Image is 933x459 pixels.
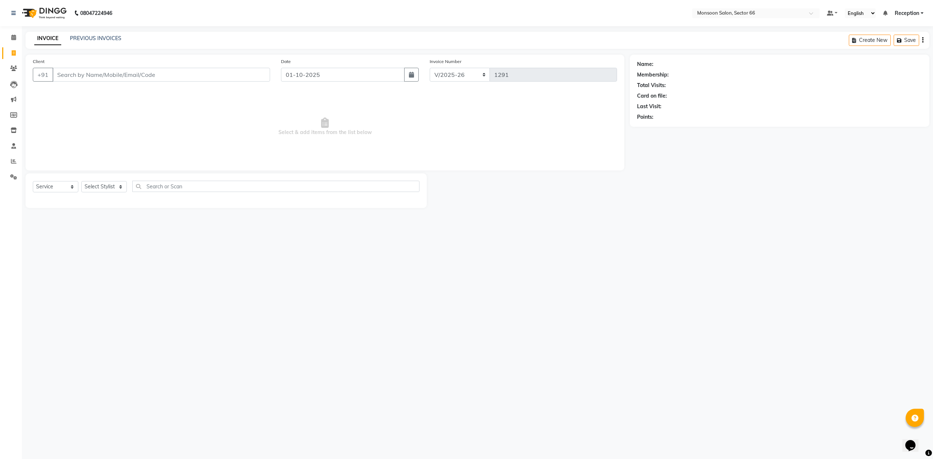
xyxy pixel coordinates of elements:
span: Reception [895,9,919,17]
input: Search or Scan [132,181,419,192]
a: PREVIOUS INVOICES [70,35,121,42]
span: Select & add items from the list below [33,90,617,163]
div: Total Visits: [637,82,666,89]
div: Last Visit: [637,103,661,110]
div: Membership: [637,71,669,79]
label: Client [33,58,44,65]
a: INVOICE [34,32,61,45]
iframe: chat widget [902,430,926,452]
label: Date [281,58,291,65]
div: Points: [637,113,653,121]
input: Search by Name/Mobile/Email/Code [52,68,270,82]
button: +91 [33,68,53,82]
div: Name: [637,60,653,68]
button: Save [894,35,919,46]
label: Invoice Number [430,58,461,65]
img: logo [19,3,69,23]
b: 08047224946 [80,3,112,23]
div: Card on file: [637,92,667,100]
button: Create New [849,35,891,46]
